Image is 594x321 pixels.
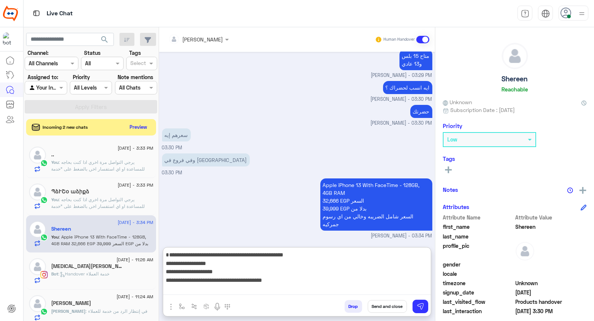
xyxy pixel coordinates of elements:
[52,234,59,240] span: You
[443,279,514,287] span: timezone
[516,279,587,287] span: Unknown
[516,214,587,221] span: Attribute Value
[516,289,587,296] span: 2025-04-24T09:17:52.438Z
[29,221,46,238] img: defaultAdmin.png
[52,152,55,158] h5: ..
[52,197,59,202] span: You
[517,6,532,21] a: tab
[320,178,432,231] p: 16/8/2025, 3:34 PM
[40,196,48,204] img: WhatsApp
[162,170,183,175] span: 03:30 PM
[191,303,197,309] img: Trigger scenario
[162,145,183,150] span: 03:30 PM
[47,9,73,19] p: Live Chat
[52,263,123,269] h5: Yasmin Shaltout
[516,307,587,315] span: 2025-08-16T12:30:23.8741276Z
[516,223,587,231] span: Shereen
[345,300,362,313] button: Drop
[52,197,153,263] span: يرجي التواصل مرة اخري اذا كنت بحاجه للمساعدة او اي استفسار اخر, بالضغط على "خدمة العملاء"مره اخرى...
[399,49,432,70] p: 16/8/2025, 3:29 PM
[371,120,432,127] span: [PERSON_NAME] - 03:30 PM
[52,188,90,195] h5: ՊձՒՇօ աձիքձ
[100,35,109,44] span: search
[443,214,514,221] span: Attribute Name
[443,242,514,259] span: profile_pic
[28,49,49,57] label: Channel:
[29,184,46,200] img: defaultAdmin.png
[516,261,587,268] span: null
[86,308,148,314] span: في إنتظار الرد من خدمة للعملاء
[224,304,230,310] img: make a call
[383,37,415,43] small: Human Handover
[52,308,86,314] span: [PERSON_NAME]
[417,303,424,310] img: send message
[28,73,58,81] label: Assigned to:
[443,307,514,315] span: last_interaction
[577,9,587,18] img: profile
[443,261,514,268] span: gender
[213,302,222,311] img: send voice note
[501,86,528,93] h6: Reachable
[116,293,153,300] span: [DATE] - 11:24 AM
[167,302,175,311] img: send attachment
[29,258,46,275] img: defaultAdmin.png
[40,308,48,315] img: WhatsApp
[443,289,514,296] span: signup_date
[443,98,472,106] span: Unknown
[371,96,432,103] span: [PERSON_NAME] - 03:30 PM
[188,300,200,312] button: Trigger scenario
[29,147,46,163] img: defaultAdmin.png
[29,295,46,312] img: defaultAdmin.png
[541,9,550,18] img: tab
[371,72,432,79] span: [PERSON_NAME] - 03:29 PM
[443,223,514,231] span: first_name
[179,303,185,309] img: select flow
[443,233,514,240] span: last_name
[129,49,141,57] label: Tags
[52,159,153,225] span: يرجي التواصل مرة اخري اذا كنت بحاجه للمساعدة او اي استفسار اخر, بالضغط على "خدمة العملاء"مره اخرى...
[52,234,149,253] span: Apple iPhone 13 With FaceTime - 128GB, 4GB RAM 32,666 EGP السعر 39,999 EGP بدلا من السعر شامل الض...
[450,106,515,114] span: Subscription Date : [DATE]
[40,159,48,167] img: WhatsApp
[118,73,153,81] label: Note mentions
[52,271,59,277] span: Bot
[25,100,157,113] button: Apply Filters
[443,155,587,162] h6: Tags
[443,298,514,306] span: last_visited_flow
[59,271,110,277] span: : Handover خدمة العملاء
[516,270,587,278] span: null
[203,303,209,309] img: create order
[502,75,528,83] h5: Shereen
[40,271,48,278] img: Instagram
[162,153,250,166] p: 16/8/2025, 3:30 PM
[40,234,48,241] img: WhatsApp
[73,73,90,81] label: Priority
[502,43,528,69] img: defaultAdmin.png
[32,9,41,18] img: tab
[368,300,407,313] button: Send and close
[443,203,469,210] h6: Attributes
[579,187,586,194] img: add
[383,81,432,94] p: 16/8/2025, 3:30 PM
[118,219,153,226] span: [DATE] - 3:34 PM
[118,145,153,152] span: [DATE] - 3:33 PM
[443,122,462,129] h6: Priority
[52,159,59,165] span: You
[129,59,146,69] div: Select
[521,9,529,18] img: tab
[371,233,432,240] span: [PERSON_NAME] - 03:34 PM
[96,33,114,49] button: search
[116,256,153,263] span: [DATE] - 11:26 AM
[43,124,88,131] span: Incoming 2 new chats
[443,270,514,278] span: locale
[516,298,587,306] span: Products handover
[200,300,213,312] button: create order
[567,187,573,193] img: notes
[52,226,71,232] h5: Shereen
[162,128,191,141] p: 16/8/2025, 3:30 PM
[410,105,432,118] p: 16/8/2025, 3:30 PM
[3,32,16,46] img: 1403182699927242
[118,182,153,188] span: [DATE] - 3:33 PM
[127,122,150,133] button: Preview
[443,186,458,193] h6: Notes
